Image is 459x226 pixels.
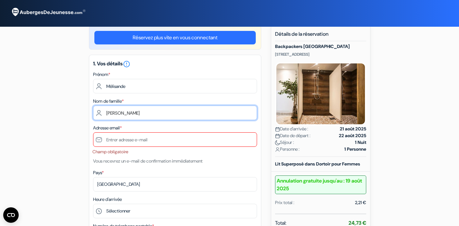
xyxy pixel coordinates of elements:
[344,146,366,153] strong: 1 Personne
[275,127,280,132] img: calendar.svg
[93,132,257,147] input: Entrer adresse e-mail
[93,125,122,131] label: Adresse email
[275,126,308,132] span: Date d'arrivée :
[93,79,257,93] input: Entrez votre prénom
[275,139,294,146] span: Séjour :
[275,199,294,206] div: Prix total :
[123,60,130,67] a: error_outline
[123,60,130,68] i: error_outline
[355,139,366,146] strong: 1 Nuit
[275,132,311,139] span: Date de départ :
[275,146,300,153] span: Personne :
[92,149,257,155] li: Champ obligatoire
[8,4,88,21] img: AubergesDeJeunesse.com
[93,196,122,203] label: Heure d'arrivée
[93,98,124,105] label: Nom de famille
[275,140,280,145] img: moon.svg
[275,175,366,194] b: Annulation gratuite jusqu'au : 19 août 2025
[275,31,366,41] h5: Détails de la réservation
[93,71,110,78] label: Prénom
[339,132,366,139] strong: 22 août 2025
[275,161,360,167] b: Lit Superposé dans Dortoir pour Femmes
[3,207,19,223] button: CMP-Widget öffnen
[355,199,366,206] div: 2,21 €
[93,106,257,120] input: Entrer le nom de famille
[340,126,366,132] strong: 21 août 2025
[275,52,366,57] p: [STREET_ADDRESS]
[94,31,256,44] a: Réservez plus vite en vous connectant
[93,158,203,164] small: Vous recevrez un e-mail de confirmation immédiatement
[93,60,257,68] h5: 1. Vos détails
[275,147,280,152] img: user_icon.svg
[275,44,366,49] h5: Backpackers [GEOGRAPHIC_DATA]
[93,169,104,176] label: Pays
[275,134,280,138] img: calendar.svg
